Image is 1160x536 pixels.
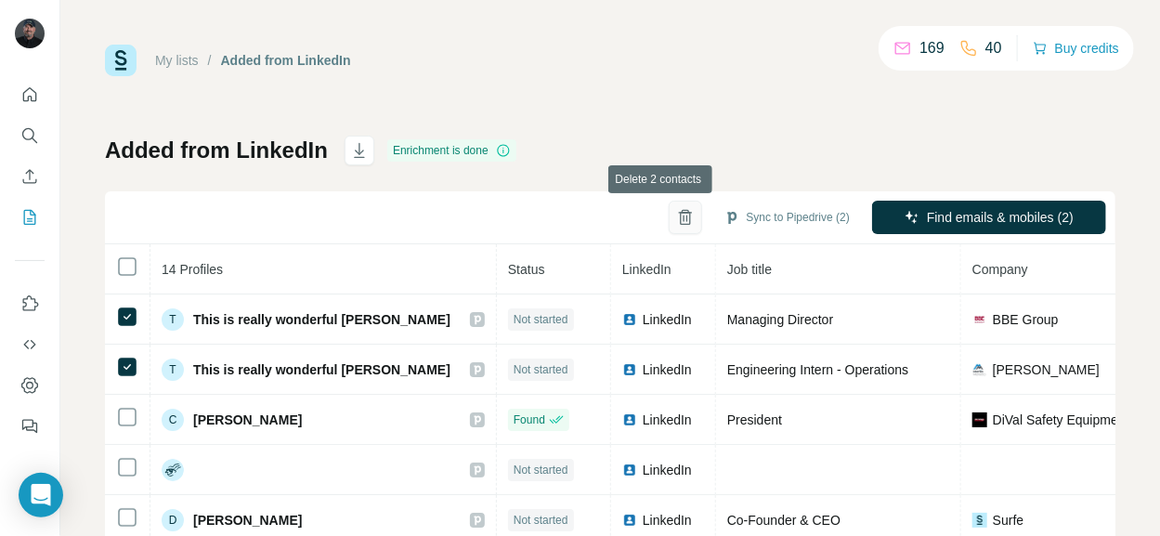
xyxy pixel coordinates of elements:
[508,262,545,277] span: Status
[15,201,45,234] button: My lists
[993,360,1100,379] span: [PERSON_NAME]
[15,328,45,361] button: Use Surfe API
[155,53,199,68] a: My lists
[727,362,908,377] span: Engineering Intern - Operations
[622,463,637,477] img: LinkedIn logo
[15,410,45,443] button: Feedback
[15,369,45,402] button: Dashboard
[993,511,1023,529] span: Surfe
[15,78,45,111] button: Quick start
[208,51,212,70] li: /
[643,511,692,529] span: LinkedIn
[972,362,987,377] img: company-logo
[19,473,63,517] div: Open Intercom Messenger
[514,462,568,478] span: Not started
[972,412,987,427] img: company-logo
[193,360,450,379] span: This is really wonderful [PERSON_NAME]
[15,19,45,48] img: Avatar
[643,360,692,379] span: LinkedIn
[193,411,302,429] span: [PERSON_NAME]
[193,511,302,529] span: [PERSON_NAME]
[15,119,45,152] button: Search
[193,310,450,329] span: This is really wonderful [PERSON_NAME]
[643,411,692,429] span: LinkedIn
[727,262,772,277] span: Job title
[727,513,841,528] span: Co-Founder & CEO
[514,311,568,328] span: Not started
[927,208,1074,227] span: Find emails & mobiles (2)
[162,509,184,531] div: D
[514,412,545,428] span: Found
[872,201,1106,234] button: Find emails & mobiles (2)
[622,312,637,327] img: LinkedIn logo
[622,412,637,427] img: LinkedIn logo
[15,287,45,320] button: Use Surfe on LinkedIn
[162,359,184,381] div: T
[727,312,833,327] span: Managing Director
[993,310,1059,329] span: BBE Group
[972,513,987,528] img: company-logo
[622,362,637,377] img: LinkedIn logo
[622,262,671,277] span: LinkedIn
[221,51,351,70] div: Added from LinkedIn
[162,409,184,431] div: C
[711,203,863,231] button: Sync to Pipedrive (2)
[643,461,692,479] span: LinkedIn
[105,45,137,76] img: Surfe Logo
[105,136,328,165] h1: Added from LinkedIn
[643,310,692,329] span: LinkedIn
[972,262,1028,277] span: Company
[972,312,987,327] img: company-logo
[514,512,568,529] span: Not started
[387,139,516,162] div: Enrichment is done
[985,37,1002,59] p: 40
[622,513,637,528] img: LinkedIn logo
[514,361,568,378] span: Not started
[15,160,45,193] button: Enrich CSV
[162,308,184,331] div: T
[727,412,782,427] span: President
[1033,35,1119,61] button: Buy credits
[162,262,223,277] span: 14 Profiles
[919,37,945,59] p: 169
[993,411,1157,429] span: DiVal Safety Equipment, Inc.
